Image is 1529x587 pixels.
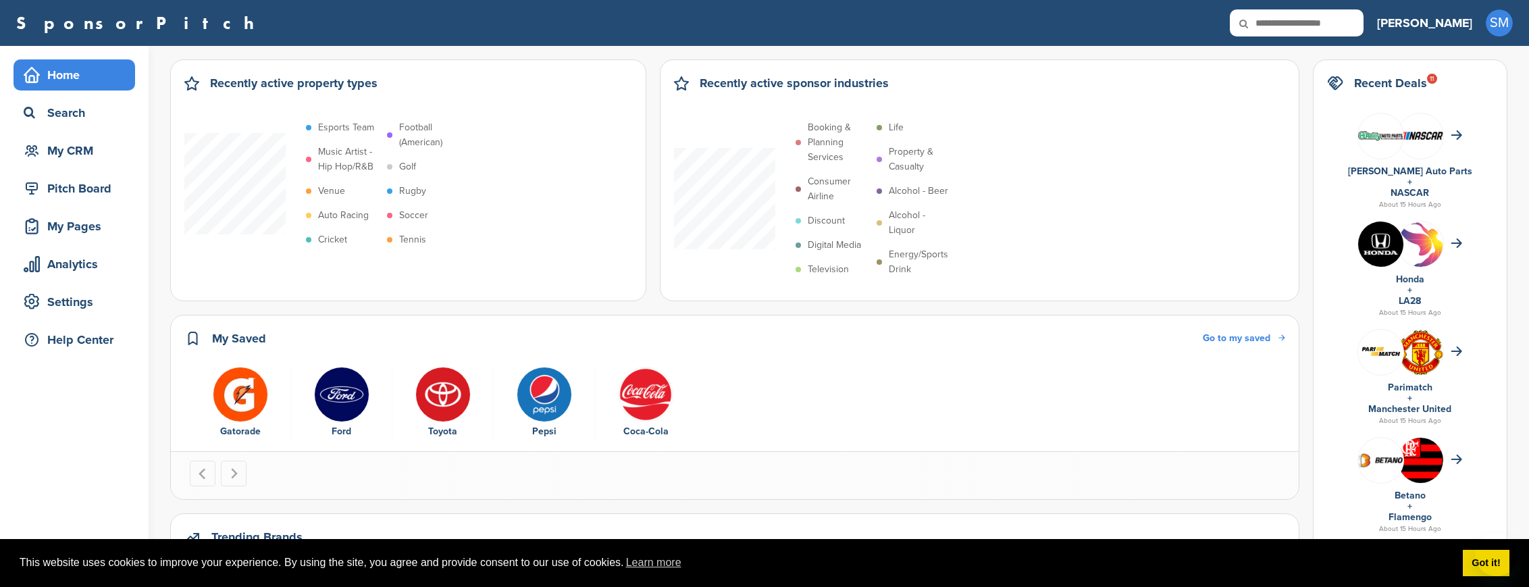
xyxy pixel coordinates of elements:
[602,424,690,439] div: Coca-Cola
[298,367,385,440] a: Dt5zjbl6 400x400 Ford
[415,367,471,422] img: Toyota logo
[20,214,135,238] div: My Pages
[197,424,284,439] div: Gatorade
[1398,438,1443,493] img: Data?1415807839
[291,367,392,440] div: 2 of 5
[808,262,849,277] p: Television
[399,424,486,439] div: Toyota
[14,286,135,317] a: Settings
[1203,332,1270,344] span: Go to my saved
[1407,176,1412,188] a: +
[517,367,572,422] img: Pepsi logo
[399,120,461,150] p: Football (American)
[1486,9,1513,36] span: SM
[392,367,494,440] div: 3 of 5
[624,553,683,573] a: learn more about cookies
[318,184,345,199] p: Venue
[212,329,266,348] h2: My Saved
[889,120,904,135] p: Life
[16,14,263,32] a: SponsorPitch
[14,173,135,204] a: Pitch Board
[318,145,380,174] p: Music Artist - Hip Hop/R&B
[14,249,135,280] a: Analytics
[318,208,369,223] p: Auto Racing
[190,461,215,486] button: Go to last slide
[700,74,889,93] h2: Recently active sponsor industries
[210,74,378,93] h2: Recently active property types
[1391,187,1429,199] a: NASCAR
[1358,131,1403,141] img: Open uri20141112 50798 1s1hxsn
[190,367,291,440] div: 1 of 5
[889,145,951,174] p: Property & Casualty
[1395,490,1426,501] a: Betano
[1358,222,1403,267] img: Kln5su0v 400x400
[20,290,135,314] div: Settings
[1327,307,1493,319] div: About 15 Hours Ago
[221,461,247,486] button: Next slide
[1327,415,1493,427] div: About 15 Hours Ago
[889,247,951,277] p: Energy/Sports Drink
[500,367,588,440] a: Pepsi logo Pepsi
[20,176,135,201] div: Pitch Board
[399,159,416,174] p: Golf
[20,138,135,163] div: My CRM
[314,367,369,422] img: Dt5zjbl6 400x400
[1427,74,1437,84] div: 11
[808,174,870,204] p: Consumer Airline
[399,184,426,199] p: Rugby
[20,328,135,352] div: Help Center
[318,120,374,135] p: Esports Team
[1203,331,1285,346] a: Go to my saved
[808,238,861,253] p: Digital Media
[197,367,284,440] a: Uaqc9ec6 400x400 Gatorade
[1327,523,1493,535] div: About 15 Hours Ago
[1407,392,1412,404] a: +
[1377,14,1472,32] h3: [PERSON_NAME]
[500,424,588,439] div: Pepsi
[20,101,135,125] div: Search
[213,367,268,422] img: Uaqc9ec6 400x400
[211,528,303,546] h2: Trending Brands
[1463,550,1509,577] a: dismiss cookie message
[889,208,951,238] p: Alcohol - Liquor
[298,424,385,439] div: Ford
[1407,284,1412,296] a: +
[1354,74,1427,93] h2: Recent Deals
[14,97,135,128] a: Search
[1358,344,1403,360] img: Screen shot 2018 07 10 at 12.33.29 pm
[1389,511,1432,523] a: Flamengo
[14,135,135,166] a: My CRM
[1475,533,1518,576] iframe: Button to launch messaging window
[1398,132,1443,140] img: 7569886e 0a8b 4460 bc64 d028672dde70
[1396,274,1424,285] a: Honda
[20,252,135,276] div: Analytics
[618,367,673,422] img: 451ddf96e958c635948cd88c29892565
[14,211,135,242] a: My Pages
[399,232,426,247] p: Tennis
[14,59,135,91] a: Home
[20,553,1452,573] span: This website uses cookies to improve your experience. By using the site, you agree and provide co...
[808,120,870,165] p: Booking & Planning Services
[1348,165,1472,177] a: [PERSON_NAME] Auto Parts
[1398,330,1443,376] img: Open uri20141112 64162 1lb1st5?1415809441
[20,63,135,87] div: Home
[399,367,486,440] a: Toyota logo Toyota
[1388,382,1432,393] a: Parimatch
[602,367,690,440] a: 451ddf96e958c635948cd88c29892565 Coca-Cola
[595,367,696,440] div: 5 of 5
[1377,8,1472,38] a: [PERSON_NAME]
[494,367,595,440] div: 4 of 5
[14,324,135,355] a: Help Center
[1358,452,1403,468] img: Betano
[808,213,845,228] p: Discount
[399,208,428,223] p: Soccer
[1407,501,1412,512] a: +
[1368,403,1451,415] a: Manchester United
[889,184,948,199] p: Alcohol - Beer
[1398,222,1443,302] img: La 2028 olympics logo
[318,232,347,247] p: Cricket
[1327,199,1493,211] div: About 15 Hours Ago
[1399,295,1421,307] a: LA28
